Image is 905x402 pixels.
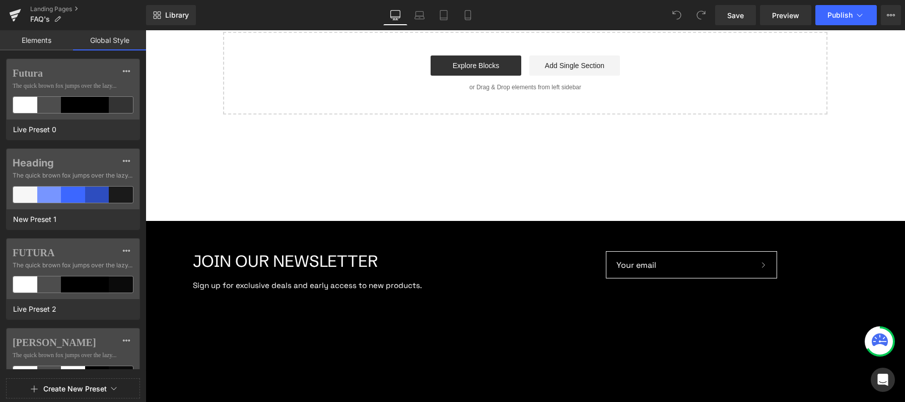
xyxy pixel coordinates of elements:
a: Landing Pages [30,5,146,13]
a: Add Single Section [384,25,474,45]
button: Create New Preset [43,378,107,399]
span: Live Preset 2 [11,303,59,316]
label: Futura [13,67,133,79]
span: FAQ's [30,15,50,23]
a: New Library [146,5,196,25]
span: Preview [772,10,799,21]
label: FUTURA [13,247,133,259]
label: Heading [13,157,133,169]
label: [PERSON_NAME] [13,336,133,349]
span: The quick brown fox jumps over the lazy... [13,171,133,180]
span: Save [727,10,744,21]
span: The quick brown fox jumps over the lazy... [13,81,133,90]
input: Your email [460,221,604,248]
span: Live Preset 0 [11,123,59,136]
span: New Preset 1 [11,213,59,226]
button: Undo [667,5,687,25]
button: More [881,5,901,25]
p: Sign up for exclusive deals and early access to new products. [47,249,350,261]
a: Tablet [432,5,456,25]
a: Preview [760,5,811,25]
h2: Join Our Newsletter [47,221,350,241]
div: Open Intercom Messenger [871,368,895,392]
a: Global Style [73,30,146,50]
span: Publish [827,11,853,19]
a: Desktop [383,5,407,25]
button: Redo [691,5,711,25]
a: Laptop [407,5,432,25]
span: Library [165,11,189,20]
span: The quick brown fox jumps over the lazy... [13,261,133,270]
a: Explore Blocks [285,25,376,45]
p: or Drag & Drop elements from left sidebar [94,53,666,61]
a: Mobile [456,5,480,25]
button: Publish [815,5,877,25]
span: The quick brown fox jumps over the lazy... [13,351,133,360]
